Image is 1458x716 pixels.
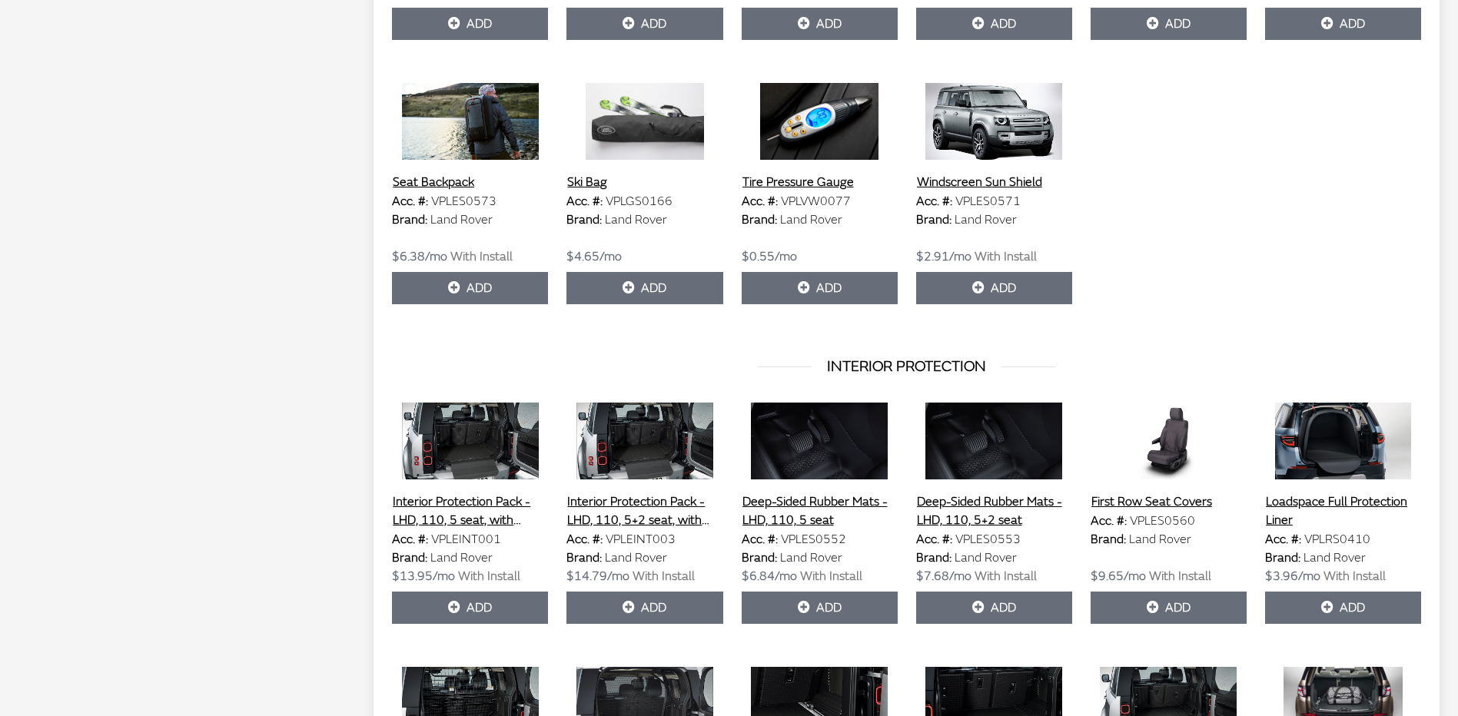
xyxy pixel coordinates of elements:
span: $7.68/mo [916,568,971,584]
span: Land Rover [1129,532,1191,547]
span: VPLVW0077 [781,194,851,209]
span: $2.91/mo [916,249,971,264]
span: VPLES0552 [781,532,846,547]
label: Brand: [1091,530,1126,549]
span: $6.38/mo [392,249,447,264]
span: $0.55/mo [742,249,797,264]
label: Brand: [392,549,427,567]
span: Land Rover [1304,550,1366,565]
button: Interior Protection Pack - LHD, 110, 5 seat, with Rubber Mats [392,492,548,530]
img: Image for Deep-Sided Rubber Mats - LHD, 110, 5+2 seat [916,403,1072,479]
button: Add [742,592,898,624]
span: With Install [458,568,520,584]
img: Image for Windscreen Sun Shield [916,83,1072,160]
button: Seat Backpack [392,172,475,192]
label: Brand: [566,549,602,567]
label: Brand: [916,210,952,229]
span: VPLEINT001 [431,532,501,547]
h3: INTERIOR PROTECTION [392,355,1421,378]
button: Add [1265,592,1421,624]
span: Land Rover [955,550,1017,565]
button: Add [566,592,722,624]
label: Brand: [742,210,777,229]
span: With Install [633,568,695,584]
button: First Row Seat Covers [1091,492,1213,512]
span: VPLES0553 [955,532,1021,547]
span: With Install [1149,568,1211,584]
span: VPLEINT003 [606,532,676,547]
button: Add [392,592,548,624]
span: Land Rover [430,212,493,227]
button: Tire Pressure Gauge [742,172,855,192]
button: Add [916,272,1072,304]
label: Acc. #: [392,530,428,549]
span: $9.65/mo [1091,568,1146,584]
span: With Install [975,568,1037,584]
span: With Install [800,568,862,584]
button: Add [916,592,1072,624]
span: Land Rover [430,550,493,565]
label: Acc. #: [566,192,603,210]
img: Image for Deep-Sided Rubber Mats - LHD, 110, 5 seat [742,403,898,479]
label: Acc. #: [392,192,428,210]
label: Acc. #: [566,530,603,549]
img: Image for Ski Bag [566,83,722,160]
span: Land Rover [780,550,842,565]
button: Add [566,272,722,304]
label: Acc. #: [1265,530,1301,549]
label: Brand: [566,210,602,229]
span: With Install [450,249,513,264]
span: $13.95/mo [392,568,455,584]
label: Acc. #: [742,192,778,210]
label: Acc. #: [916,192,952,210]
button: Deep-Sided Rubber Mats - LHD, 110, 5+2 seat [916,492,1072,530]
button: Add [1091,8,1247,40]
span: Land Rover [605,212,667,227]
span: With Install [975,249,1037,264]
span: $14.79/mo [566,568,629,584]
button: Add [566,8,722,40]
img: Image for Interior Protection Pack - LHD, 110, 5+2 seat, with Rubber Mats [566,403,722,479]
button: Add [392,8,548,40]
button: Interior Protection Pack - LHD, 110, 5+2 seat, with Rubber Mats [566,492,722,530]
span: $3.96/mo [1265,568,1320,584]
label: Acc. #: [916,530,952,549]
button: Add [1091,592,1247,624]
label: Brand: [1265,549,1300,567]
img: Image for Loadspace Full Protection Liner [1265,403,1421,479]
label: Brand: [392,210,427,229]
span: $4.65/mo [566,249,622,264]
button: Loadspace Full Protection Liner [1265,492,1421,530]
span: VPLES0573 [431,194,497,209]
img: Image for Tire Pressure Gauge [742,83,898,160]
button: Windscreen Sun Shield [916,172,1043,192]
label: Brand: [742,549,777,567]
span: VPLES0571 [955,194,1021,209]
button: Add [1265,8,1421,40]
span: Land Rover [955,212,1017,227]
span: VPLGS0166 [606,194,673,209]
label: Brand: [916,549,952,567]
button: Add [916,8,1072,40]
span: $6.84/mo [742,568,797,584]
span: With Install [1323,568,1386,584]
label: Acc. #: [1091,512,1127,530]
img: Image for Seat Backpack [392,83,548,160]
button: Add [742,8,898,40]
button: Ski Bag [566,172,608,192]
span: VPLES0560 [1130,513,1195,529]
label: Acc. #: [742,530,778,549]
span: VPLRS0410 [1304,532,1370,547]
img: Image for Interior Protection Pack - LHD, 110, 5 seat, with Rubber Mats [392,403,548,479]
button: Add [742,272,898,304]
button: Deep-Sided Rubber Mats - LHD, 110, 5 seat [742,492,898,530]
span: Land Rover [780,212,842,227]
img: Image for First Row Seat Covers [1091,403,1247,479]
span: Land Rover [605,550,667,565]
button: Add [392,272,548,304]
